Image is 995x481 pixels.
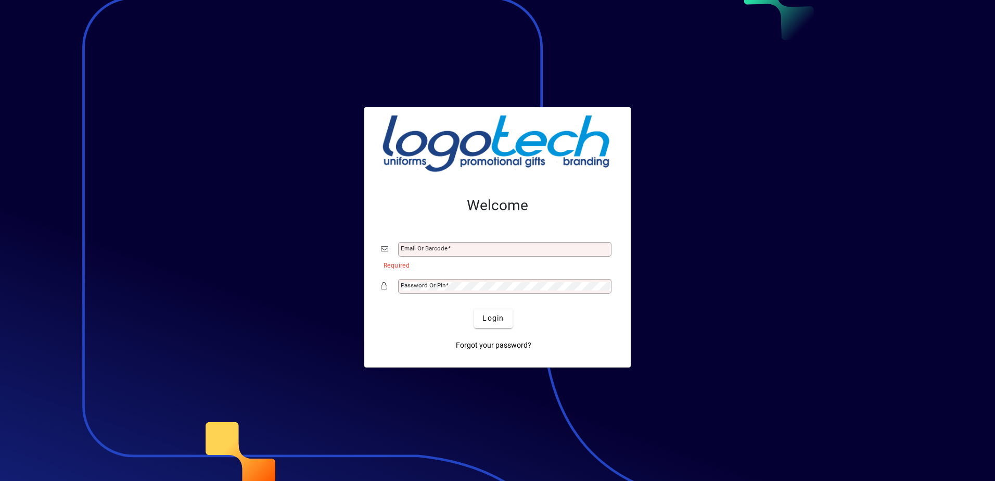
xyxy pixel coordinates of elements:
[456,340,531,351] span: Forgot your password?
[482,313,504,324] span: Login
[384,259,606,270] mat-error: Required
[401,245,448,252] mat-label: Email or Barcode
[452,336,535,355] a: Forgot your password?
[401,282,445,289] mat-label: Password or Pin
[474,309,512,328] button: Login
[381,197,614,214] h2: Welcome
